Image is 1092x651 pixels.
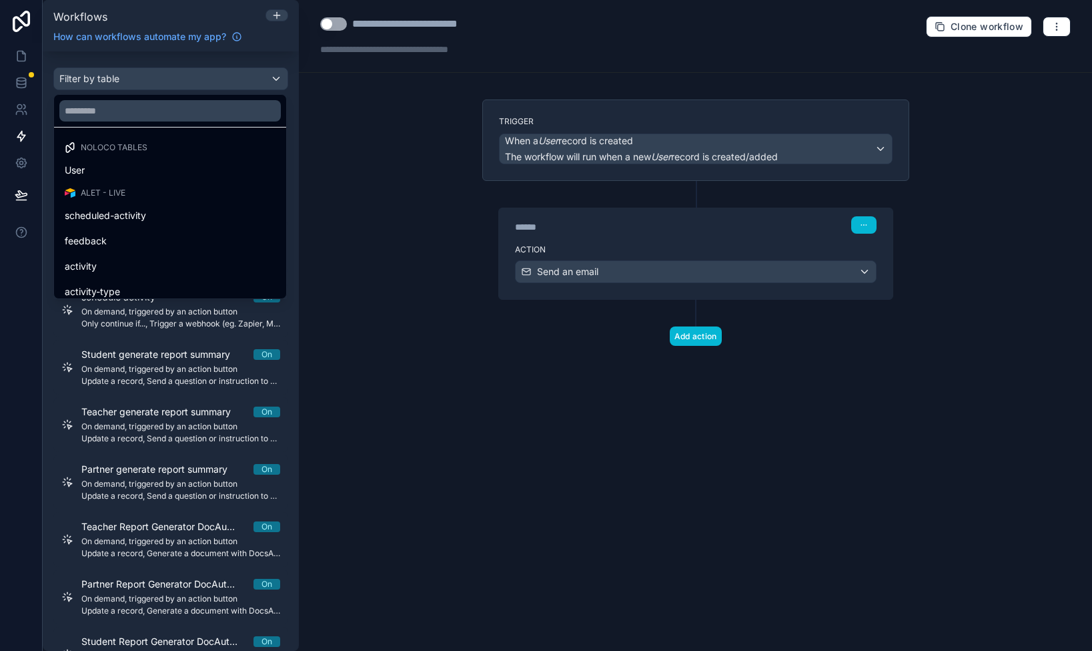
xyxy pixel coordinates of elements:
[499,134,893,164] button: When aUserrecord is createdThe workflow will run when a newUserrecord is created/added
[43,51,299,651] div: scrollable content
[81,188,125,198] span: ALET - Live
[538,135,558,146] em: User
[65,188,75,198] img: Airtable Logo
[515,260,877,283] button: Send an email
[505,151,778,162] span: The workflow will run when a new record is created/added
[65,162,85,178] span: User
[651,151,671,162] em: User
[65,233,107,249] span: feedback
[65,258,97,274] span: activity
[505,134,633,148] span: When a record is created
[65,208,146,224] span: scheduled-activity
[81,142,147,153] span: Noloco tables
[537,265,598,278] span: Send an email
[65,284,120,300] span: activity-type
